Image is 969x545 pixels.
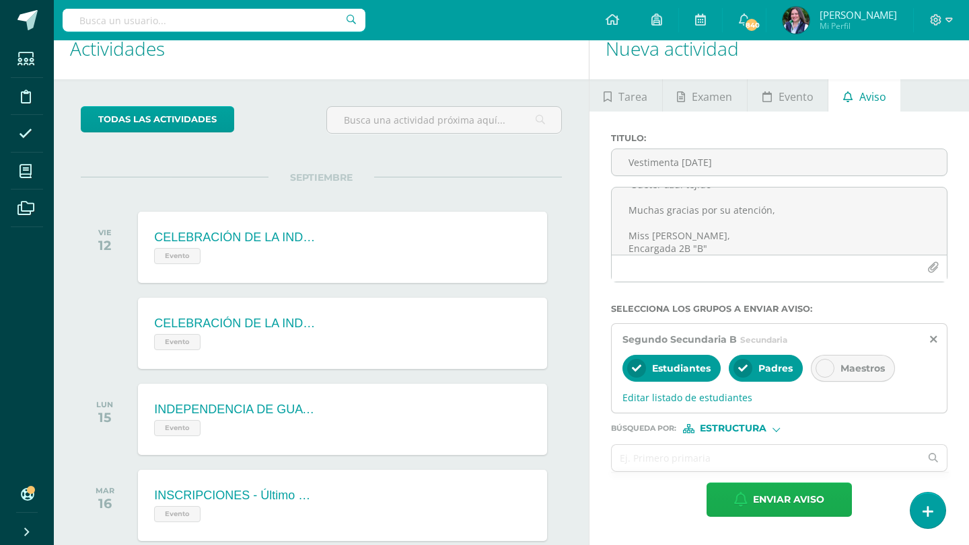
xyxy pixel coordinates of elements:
input: Titulo [612,149,947,175]
button: Enviar aviso [707,483,852,517]
input: Ej. Primero primaria [612,445,921,471]
a: Examen [663,79,747,112]
span: Evento [154,506,201,522]
span: Segundo Secundaria B [622,333,737,345]
div: 16 [96,495,114,511]
span: Estructura [700,425,766,432]
span: SEPTIEMBRE [268,171,374,183]
div: 12 [98,237,112,253]
textarea: Buenas tardes, queridos padres y alumnos. El día de [DATE] deben venir con JEANS y la PLAYERA o P... [612,187,947,255]
span: Enviar aviso [753,483,824,516]
span: Aviso [859,81,886,113]
span: Evento [154,334,201,350]
div: CELEBRACIÓN DE LA INDEPENDENCIA - Asiste todo el colegio [154,230,316,245]
span: Mi Perfil [820,20,897,32]
span: Editar listado de estudiantes [622,391,936,404]
div: INSCRIPCIONES - Último día para realizar el proceso de Reinscripción ORDINARIA [154,489,316,503]
div: CELEBRACIÓN DE LA INDEPENDENCIA [154,317,316,331]
div: MAR [96,486,114,495]
input: Busca un usuario... [63,9,365,32]
span: Evento [154,420,201,436]
span: [PERSON_NAME] [820,8,897,22]
span: Maestros [840,362,885,374]
span: Búsqueda por : [611,425,676,432]
h1: Nueva actividad [606,18,953,79]
img: 70a828d23ffa330027df4d84a679141b.png [783,7,810,34]
span: Evento [154,248,201,264]
input: Busca una actividad próxima aquí... [327,107,561,133]
span: 840 [744,17,759,32]
div: 15 [96,409,113,425]
span: Estudiantes [652,362,711,374]
span: Secundaria [740,335,787,345]
div: [object Object] [683,424,784,433]
div: INDEPENDENCIA DE GUATEMALA - Asueto [154,403,316,417]
span: Padres [758,362,793,374]
label: Titulo : [611,133,947,143]
label: Selecciona los grupos a enviar aviso : [611,304,947,314]
div: LUN [96,400,113,409]
a: Evento [748,79,828,112]
h1: Actividades [70,18,573,79]
div: VIE [98,228,112,237]
span: Tarea [618,81,647,113]
a: Tarea [589,79,662,112]
a: Aviso [828,79,900,112]
span: Examen [692,81,732,113]
span: Evento [779,81,814,113]
a: todas las Actividades [81,106,234,132]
